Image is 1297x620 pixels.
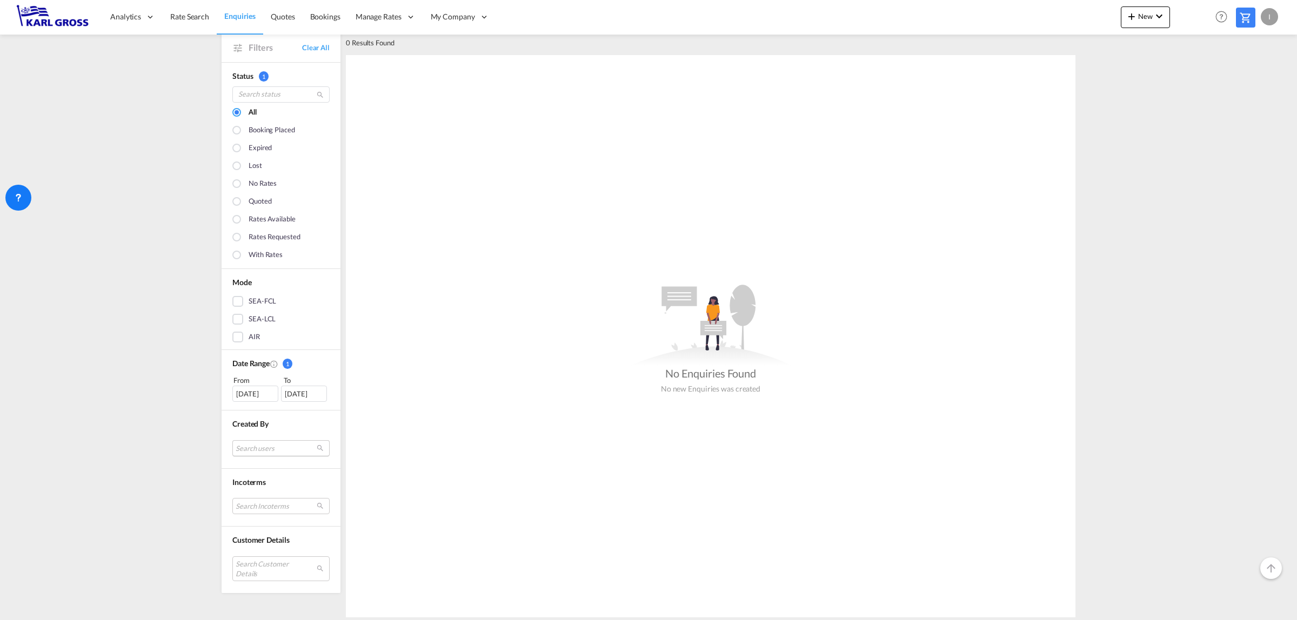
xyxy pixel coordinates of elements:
div: AIR [249,332,260,342]
div: From [232,375,280,386]
div: Expired [249,143,272,154]
span: Quotes [271,12,295,21]
span: Analytics [110,11,141,22]
button: icon-plus 400-fgNewicon-chevron-down [1121,6,1170,28]
div: 0 Results Found [346,31,395,55]
div: Rates Requested [249,232,300,244]
span: My Company [431,11,475,22]
a: Clear All [302,43,330,52]
div: To [283,375,330,386]
div: With rates [249,250,283,261]
md-icon: icon-arrow-up [1265,562,1278,575]
md-checkbox: SEA-FCL [232,296,330,307]
md-checkbox: SEA-LCL [232,314,330,325]
div: No rates [249,178,277,190]
md-icon: assets/icons/custom/empty_quotes.svg [630,285,792,366]
md-icon: icon-plus 400-fg [1125,10,1138,23]
span: Incoterms [232,477,266,487]
div: Lost [249,160,262,172]
div: Booking placed [249,125,295,137]
span: Mode [232,278,252,287]
div: Help [1212,8,1236,27]
md-icon: Created On [270,360,278,368]
span: Filters [249,42,302,53]
span: Date Range [232,359,270,368]
md-icon: icon-chevron-down [1153,10,1166,23]
button: Go to Top [1260,557,1282,579]
span: Manage Rates [356,11,402,22]
div: [DATE] [232,386,278,402]
span: Customer Details [232,535,289,544]
div: No new Enquiries was created [661,381,760,394]
div: SEA-LCL [249,314,276,325]
div: Rates available [249,214,296,226]
span: Rate Search [170,12,209,21]
span: 1 [283,359,292,369]
div: No Enquiries Found [665,366,756,381]
md-checkbox: AIR [232,332,330,342]
div: Quoted [249,196,271,208]
div: I [1261,8,1278,25]
span: From To [DATE][DATE] [232,375,330,402]
div: SEA-FCL [249,296,276,307]
md-icon: icon-magnify [316,91,324,99]
span: Created By [232,419,269,428]
img: 3269c73066d711f095e541db4db89301.png [16,5,89,29]
span: Help [1212,8,1231,26]
span: Status [232,71,253,80]
div: [DATE] [281,386,327,402]
span: 1 [259,71,269,82]
div: All [249,107,257,119]
input: Search status [232,86,330,103]
span: New [1125,12,1166,21]
span: Bookings [310,12,340,21]
span: Enquiries [224,11,256,21]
